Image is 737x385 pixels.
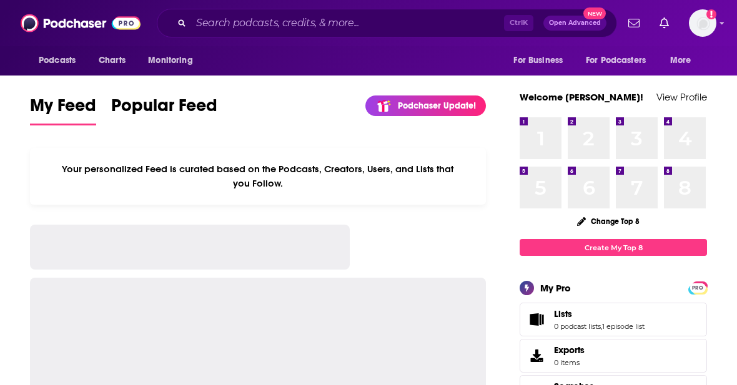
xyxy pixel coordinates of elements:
input: Search podcasts, credits, & more... [191,13,504,33]
a: Lists [524,311,549,328]
span: PRO [690,283,705,293]
span: Logged in as WE_Broadcast [689,9,716,37]
button: Open AdvancedNew [543,16,606,31]
a: PRO [690,283,705,292]
p: Podchaser Update! [398,100,476,111]
span: Open Advanced [549,20,601,26]
span: Popular Feed [111,95,217,124]
a: Show notifications dropdown [655,12,674,34]
a: Show notifications dropdown [623,12,645,34]
button: Show profile menu [689,9,716,37]
button: Change Top 8 [570,213,647,229]
div: Search podcasts, credits, & more... [157,9,617,37]
span: Monitoring [148,52,192,69]
button: open menu [661,49,707,72]
a: Create My Top 8 [520,239,707,256]
a: Lists [554,308,645,319]
img: User Profile [689,9,716,37]
a: Exports [520,339,707,373]
button: open menu [30,49,92,72]
a: Charts [91,49,133,72]
img: Podchaser - Follow, Share and Rate Podcasts [21,11,141,35]
a: My Feed [30,95,96,125]
span: For Podcasters [586,52,646,69]
span: Exports [524,347,549,364]
span: 0 items [554,358,585,367]
span: For Business [513,52,563,69]
a: Popular Feed [111,95,217,125]
span: , [601,322,602,331]
div: My Pro [540,282,571,294]
span: Exports [554,344,585,356]
span: Charts [99,52,126,69]
a: View Profile [656,91,707,103]
button: open menu [505,49,578,72]
button: open menu [578,49,664,72]
span: Lists [520,303,707,336]
span: More [670,52,691,69]
svg: Add a profile image [706,9,716,19]
div: Your personalized Feed is curated based on the Podcasts, Creators, Users, and Lists that you Follow. [30,148,486,205]
a: 0 podcast lists [554,322,601,331]
span: Podcasts [39,52,76,69]
span: My Feed [30,95,96,124]
a: Welcome [PERSON_NAME]! [520,91,643,103]
a: 1 episode list [602,322,645,331]
span: Ctrl K [504,15,533,31]
button: open menu [139,49,209,72]
span: Lists [554,308,572,319]
span: New [583,7,606,19]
